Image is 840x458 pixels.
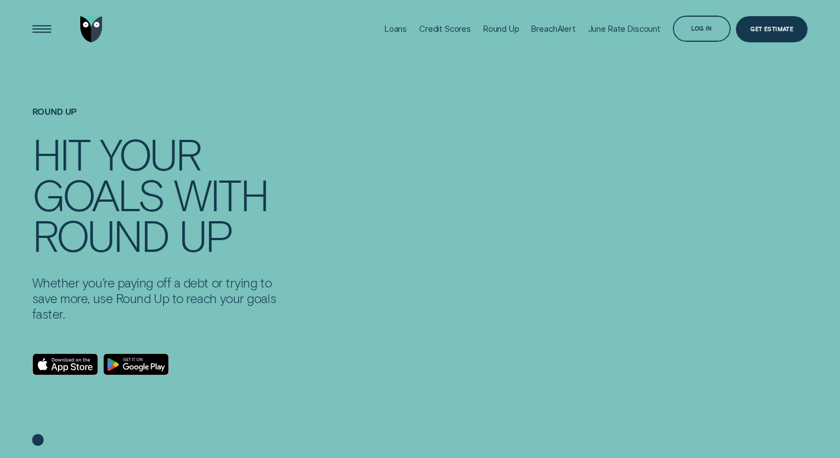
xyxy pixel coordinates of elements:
div: YOUR [100,133,200,174]
div: HIT [32,133,90,174]
h1: Round Up [32,106,285,133]
div: Round Up [483,24,519,34]
button: Log in [673,16,731,42]
p: Whether you’re paying off a debt or trying to save more, use Round Up to reach your goals faster. [32,275,285,322]
div: Credit Scores [419,24,471,34]
div: ROUND [32,215,169,255]
div: WITH [174,174,268,215]
div: UP [179,215,232,255]
div: Loans [385,24,407,34]
div: GOALS [32,174,164,215]
div: June Rate Discount [588,24,661,34]
a: Download on the App Store [32,353,99,376]
h4: HIT YOUR GOALS WITH ROUND UP [32,133,285,255]
a: Android App on Google Play [103,353,169,376]
img: Wisr [80,16,102,42]
div: BreachAlert [531,24,575,34]
a: Get Estimate [736,16,808,42]
button: Open Menu [28,16,55,42]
